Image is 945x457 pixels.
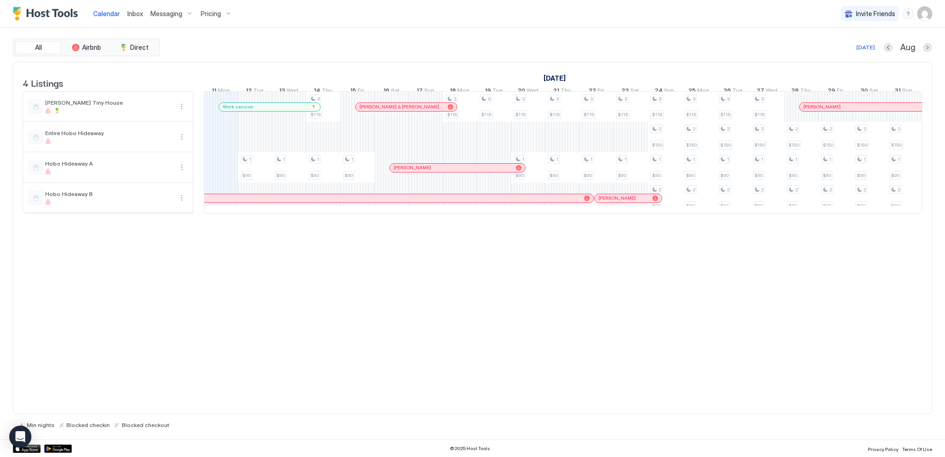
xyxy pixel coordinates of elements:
span: 1 [727,156,729,162]
span: 2 [693,126,695,132]
span: $90 [652,203,660,209]
a: August 17, 2025 [414,85,437,98]
a: August 24, 2025 [652,85,676,98]
span: $90 [754,203,763,209]
a: August 13, 2025 [277,85,301,98]
span: Wed [287,87,299,96]
span: Pricing [201,10,221,18]
span: 3 [624,96,627,102]
span: Terms Of Use [902,446,932,452]
span: Hobo Hideaway B [45,190,173,197]
span: Mon [457,87,469,96]
div: User profile [917,6,932,21]
a: Calendar [93,9,120,18]
span: 1 [317,156,319,162]
span: $90 [857,172,865,178]
span: $115 [447,112,457,118]
span: 21 [553,87,559,96]
span: 1 [351,156,353,162]
a: Terms Of Use [902,444,932,453]
span: $150 [789,142,799,148]
span: 2 [658,187,661,193]
span: 28 [791,87,799,96]
span: Airbnb [82,43,101,52]
span: 1 [795,156,797,162]
span: All [35,43,42,52]
span: 2 [761,126,764,132]
span: $150 [686,142,697,148]
span: 2 [863,187,866,193]
a: August 18, 2025 [448,85,472,98]
span: 2 [829,187,832,193]
span: $90 [823,172,831,178]
button: Previous month [884,43,893,52]
span: $115 [550,112,560,118]
span: Aug [900,42,915,53]
button: Direct [111,41,157,54]
a: August 14, 2025 [311,85,335,98]
a: August 19, 2025 [483,85,505,98]
span: 3 [454,96,456,102]
span: $150 [754,142,765,148]
span: $90 [515,172,524,178]
div: menu [176,162,187,173]
span: 3 [590,96,593,102]
span: Sun [664,87,674,96]
span: Sat [869,87,878,96]
a: August 30, 2025 [858,85,880,98]
span: 1 [283,156,285,162]
span: $90 [242,172,251,178]
div: App Store [13,445,41,453]
span: Thu [322,87,332,96]
span: $115 [481,112,491,118]
a: Google Play Store [44,445,72,453]
span: $90 [857,203,865,209]
span: Mon [697,87,709,96]
span: $90 [891,172,899,178]
span: $90 [789,203,797,209]
a: August 29, 2025 [825,85,845,98]
span: $90 [891,203,899,209]
span: Sun [902,87,912,96]
span: Blocked checkin [66,421,110,428]
span: 27 [757,87,764,96]
div: Open Intercom Messenger [9,426,31,448]
span: $150 [652,142,663,148]
span: $115 [584,112,594,118]
div: menu [176,192,187,203]
a: August 28, 2025 [789,85,813,98]
span: 12 [246,87,252,96]
span: 2 [658,126,661,132]
span: 1 [761,156,763,162]
span: 2 [727,126,730,132]
a: August 27, 2025 [754,85,780,98]
span: [PERSON_NAME] [598,195,636,201]
span: Fri [358,87,364,96]
span: Invite Friends [856,10,895,18]
span: $115 [686,112,696,118]
a: Host Tools Logo [13,7,82,21]
span: Privacy Policy [868,446,898,452]
span: $90 [720,172,729,178]
a: August 26, 2025 [721,85,745,98]
span: $90 [311,172,319,178]
span: $90 [618,172,626,178]
span: Calendar [93,10,120,18]
button: More options [176,101,187,112]
span: 24 [655,87,663,96]
span: 31 [895,87,901,96]
span: Wed [766,87,778,96]
span: 2 [897,126,900,132]
span: 22 [589,87,596,96]
a: Privacy Policy [868,444,898,453]
span: 13 [279,87,285,96]
span: 18 [450,87,456,96]
span: [PERSON_NAME] Tiny House [45,99,173,106]
span: 3 [488,96,490,102]
div: menu [176,131,187,142]
span: 11 [212,87,216,96]
span: $150 [891,142,902,148]
span: 30 [861,87,868,96]
span: $90 [686,172,694,178]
